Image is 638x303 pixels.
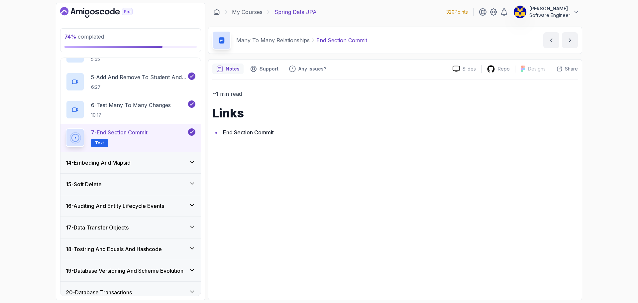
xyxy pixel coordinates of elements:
p: 10:17 [91,112,171,118]
img: user profile image [514,6,526,18]
p: End Section Commit [316,36,367,44]
button: previous content [543,32,559,48]
button: 20-Database Transactions [60,282,201,303]
h3: 20 - Database Transactions [66,288,132,296]
p: 6 - Test Many To Many Changes [91,101,171,109]
h3: 18 - Tostring And Equals And Hashcode [66,245,162,253]
p: Repo [498,66,510,72]
button: next content [562,32,578,48]
p: 5:55 [91,56,131,63]
a: My Courses [232,8,263,16]
p: Software Engineer [529,12,570,19]
a: Dashboard [213,9,220,15]
button: Support button [246,64,282,74]
span: Text [95,140,104,146]
button: Share [551,66,578,72]
button: Feedback button [285,64,330,74]
p: Share [565,66,578,72]
a: Dashboard [60,7,148,18]
h1: Links [212,106,578,120]
p: 6:27 [91,84,187,90]
button: 14-Embeding And Mapsid [60,152,201,173]
span: 74 % [64,33,76,40]
p: Any issues? [298,66,326,72]
button: 17-Data Transfer Objects [60,217,201,238]
button: user profile image[PERSON_NAME]Software Engineer [513,5,580,19]
p: Spring Data JPA [274,8,317,16]
button: 7-End Section CommitText [66,128,195,147]
p: ~1 min read [212,89,578,98]
button: 19-Database Versioning And Scheme Evolution [60,260,201,281]
p: Notes [226,66,240,72]
p: Slides [463,66,476,72]
h3: 17 - Data Transfer Objects [66,224,129,231]
h3: 16 - Auditing And Entity Lifecycle Events [66,202,164,210]
button: 18-Tostring And Equals And Hashcode [60,238,201,260]
button: 15-Soft Delete [60,174,201,195]
h3: 19 - Database Versioning And Scheme Evolution [66,267,183,275]
p: 5 - Add And Remove To Student And Course Sets [91,73,187,81]
button: 16-Auditing And Entity Lifecycle Events [60,195,201,217]
p: 320 Points [446,9,468,15]
a: Repo [481,65,515,73]
p: 7 - End Section Commit [91,128,148,136]
a: Slides [447,66,481,73]
p: Many To Many Relationships [236,36,310,44]
h3: 15 - Soft Delete [66,180,102,188]
button: notes button [212,64,244,74]
p: [PERSON_NAME] [529,5,570,12]
span: completed [64,33,104,40]
h3: 14 - Embeding And Mapsid [66,159,131,167]
button: 5-Add And Remove To Student And Course Sets6:27 [66,73,195,91]
p: Support [260,66,278,72]
p: Designs [528,66,546,72]
a: End Section Commit [223,129,274,136]
button: 6-Test Many To Many Changes10:17 [66,100,195,119]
